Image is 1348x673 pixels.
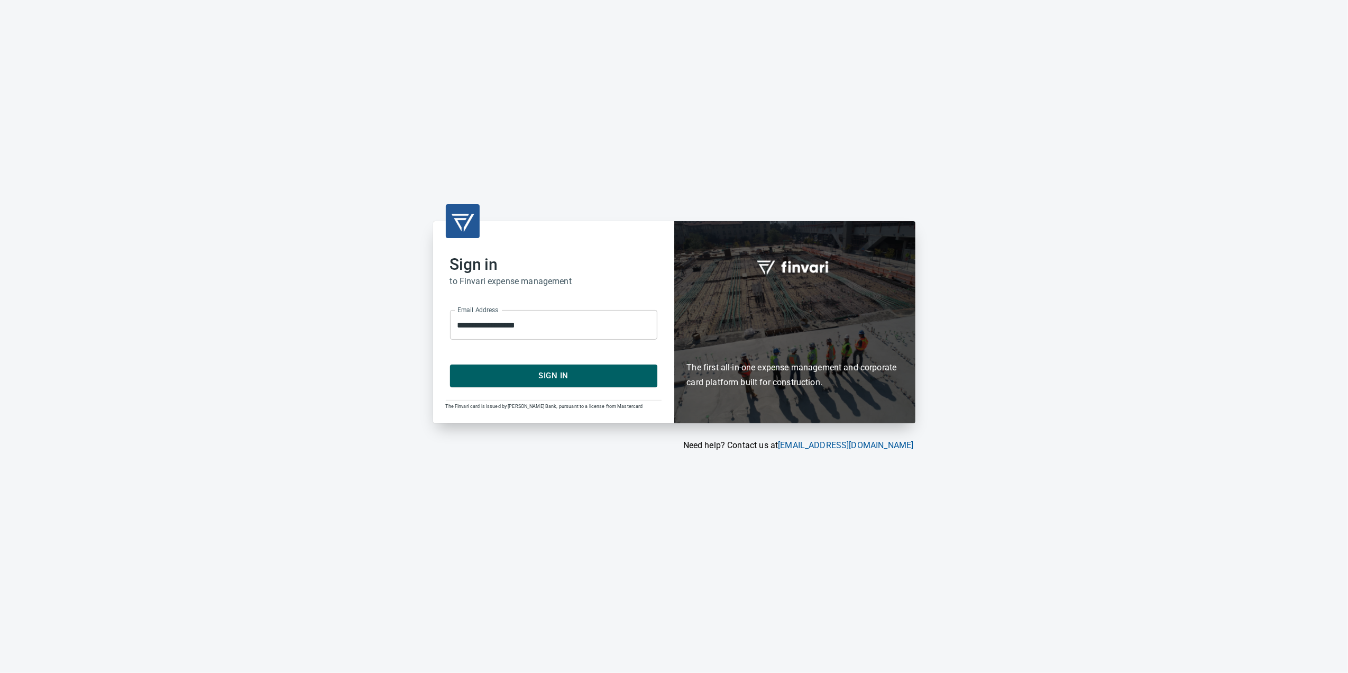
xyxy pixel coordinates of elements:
[450,274,657,289] h6: to Finvari expense management
[462,369,646,383] span: Sign In
[446,404,643,409] span: The Finvari card is issued by [PERSON_NAME] Bank, pursuant to a license from Mastercard
[450,208,475,234] img: transparent_logo.png
[674,221,915,423] div: Finvari
[433,439,914,452] p: Need help? Contact us at
[450,255,657,274] h2: Sign in
[450,365,657,387] button: Sign In
[778,440,913,450] a: [EMAIL_ADDRESS][DOMAIN_NAME]
[755,254,835,279] img: fullword_logo_white.png
[687,299,903,390] h6: The first all-in-one expense management and corporate card platform built for construction.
